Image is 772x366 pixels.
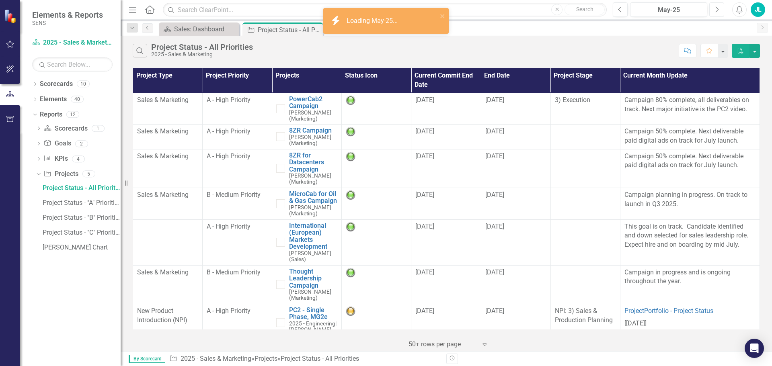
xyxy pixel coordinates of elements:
[624,96,756,114] p: Campaign 80% complete, all deliverables on track. Next major initiative is the PC2 video.
[620,149,760,188] td: Double-Click to Edit
[550,125,620,149] td: Double-Click to Edit
[346,190,355,200] img: Green: On Track
[40,80,73,89] a: Scorecards
[181,355,251,362] a: 2025 - Sales & Marketing
[129,355,165,363] span: By Scorecard
[207,127,250,135] span: A - High Priority
[620,125,760,149] td: Double-Click to Edit
[32,20,103,26] small: SENS
[485,127,504,135] span: [DATE]
[620,219,760,265] td: Double-Click to Edit
[633,5,704,15] div: May-25
[415,152,434,160] span: [DATE]
[32,38,113,47] a: 2025 - Sales & Marketing
[415,307,434,315] span: [DATE]
[258,25,321,35] div: Project Status - All Priorities
[43,154,68,164] a: KPIs
[347,16,400,26] div: Loading May-25...
[41,196,121,209] a: Project Status - "A" Priorities - Excludes NPI
[281,355,359,362] div: Project Status - All Priorities
[289,173,337,185] small: [PERSON_NAME] (Marketing)
[415,127,434,135] span: [DATE]
[620,93,760,125] td: Double-Click to Edit
[137,268,189,276] span: Sales & Marketing
[346,96,355,105] img: Green: On Track
[550,219,620,265] td: Double-Click to Edit
[289,96,337,110] a: PowerCab2 Campaign
[43,244,121,251] div: [PERSON_NAME] Chart
[620,188,760,219] td: Double-Click to Edit
[751,2,765,17] button: JL
[41,211,121,224] a: Project Status - "B" Priorities
[43,184,121,192] div: Project Status - All Priorities
[289,134,337,146] small: [PERSON_NAME] (Marketing)
[40,110,62,119] a: Reports
[289,190,337,204] a: MicroCab for Oil & Gas Campaign
[82,171,95,178] div: 5
[555,96,590,104] span: 3) Execution
[485,152,504,160] span: [DATE]
[72,155,85,162] div: 4
[335,320,337,327] span: |
[163,3,607,17] input: Search ClearPoint...
[43,124,87,133] a: Scorecards
[272,125,342,149] td: Double-Click to Edit Right Click for Context Menu
[32,57,113,72] input: Search Below...
[624,190,756,209] p: Campaign planning in progress. On track to launch in Q3 2025.
[43,214,121,221] div: Project Status - "B" Priorities
[207,307,250,315] span: A - High Priority
[137,307,187,324] span: New Product Introduction (NPI)
[576,6,593,12] span: Search
[415,268,434,276] span: [DATE]
[342,188,411,219] td: Double-Click to Edit
[137,96,189,104] span: Sales & Marketing
[207,268,261,276] span: B - Medium Priority
[43,229,121,236] div: Project Status - "C" Priorities
[43,170,78,179] a: Projects
[174,24,237,34] div: Sales: Dashboard
[485,223,504,230] span: [DATE]
[43,199,121,207] div: Project Status - "A" Priorities - Excludes NPI
[289,320,335,327] span: 2025 - Engineering
[346,222,355,232] img: Green: On Track
[66,111,79,118] div: 12
[3,8,18,24] img: ClearPoint Strategy
[77,81,90,88] div: 10
[272,93,342,125] td: Double-Click to Edit Right Click for Context Menu
[137,152,189,160] span: Sales & Marketing
[745,339,764,358] div: Open Intercom Messenger
[550,265,620,304] td: Double-Click to Edit
[624,307,713,315] a: ProjectPortfolio - Project Status
[272,149,342,188] td: Double-Click to Edit Right Click for Context Menu
[71,96,84,103] div: 40
[151,43,253,51] div: Project Status - All Priorities
[137,191,189,198] span: Sales & Marketing
[32,10,103,20] span: Elements & Reports
[289,268,337,289] a: Thought Leadership Campaign
[415,96,434,104] span: [DATE]
[289,222,337,250] a: International (European) Markets Development
[289,204,337,217] small: [PERSON_NAME] (Marketing)
[485,191,504,198] span: [DATE]
[92,125,105,132] div: 1
[272,188,342,219] td: Double-Click to Edit Right Click for Context Menu
[342,149,411,188] td: Double-Click to Edit
[346,152,355,162] img: Green: On Track
[342,93,411,125] td: Double-Click to Edit
[289,289,337,301] small: [PERSON_NAME] (Marketing)
[151,51,253,57] div: 2025 - Sales & Marketing
[289,321,337,339] small: [PERSON_NAME] (Engineering)
[342,219,411,265] td: Double-Click to Edit
[440,11,446,20] button: close
[624,222,756,250] p: This goal is on track. Candidate identified and down selected for sales leadership role. Expect h...
[255,355,277,362] a: Projects
[289,110,337,122] small: [PERSON_NAME] (Marketing)
[207,223,250,230] span: A - High Priority
[272,219,342,265] td: Double-Click to Edit Right Click for Context Menu
[485,96,504,104] span: [DATE]
[207,96,250,104] span: A - High Priority
[41,241,121,254] a: [PERSON_NAME] Chart
[550,149,620,188] td: Double-Click to Edit
[630,2,707,17] button: May-25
